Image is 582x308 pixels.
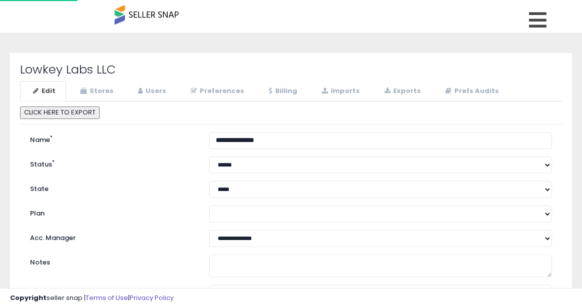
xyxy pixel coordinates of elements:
label: State [23,181,202,194]
a: Stores [67,81,124,101]
a: Exports [371,81,431,101]
a: Billing [256,81,308,101]
label: Plan [23,205,202,218]
label: Acc. Manager [23,230,202,243]
label: Notes [23,254,202,267]
label: Name [23,132,202,145]
label: Status [23,156,202,169]
a: Prefs Audits [432,81,509,101]
strong: Copyright [10,293,47,302]
label: Stripe Customer ID [23,285,202,298]
a: Terms of Use [86,293,128,302]
a: Privacy Policy [130,293,174,302]
a: Imports [309,81,370,101]
a: Users [125,81,177,101]
a: Preferences [178,81,255,101]
div: seller snap | | [10,293,174,303]
h2: Lowkey Labs LLC [20,63,562,76]
button: CLICK HERE TO EXPORT [20,106,100,119]
a: Edit [20,81,66,101]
